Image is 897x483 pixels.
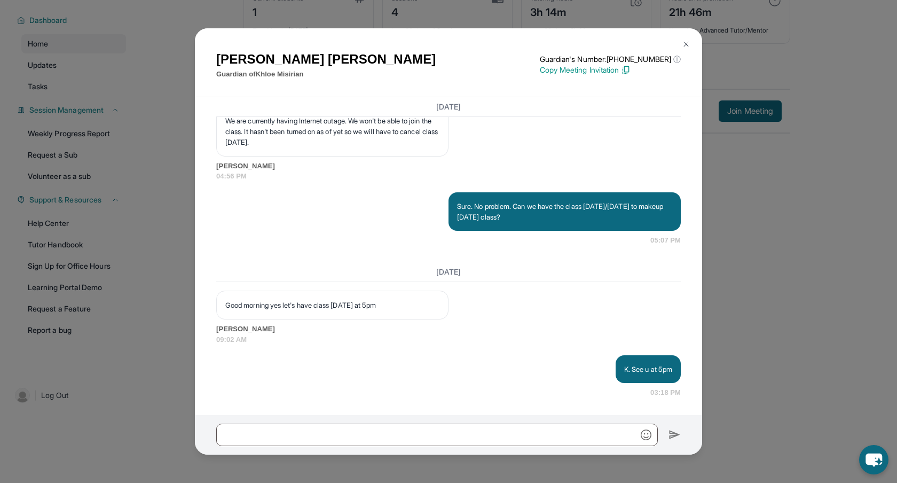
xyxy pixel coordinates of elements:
span: 03:18 PM [650,387,681,398]
p: K. See u at 5pm [624,364,672,375]
span: 05:07 PM [650,235,681,246]
span: [PERSON_NAME] [216,161,681,172]
span: 09:02 AM [216,334,681,345]
h3: [DATE] [216,102,681,112]
img: Close Icon [682,40,690,49]
img: Copy Icon [621,65,631,75]
span: 04:56 PM [216,171,681,182]
h3: [DATE] [216,267,681,277]
h1: [PERSON_NAME] [PERSON_NAME] [216,50,436,69]
img: Send icon [668,429,681,441]
p: Guardian of Khloe Misirian [216,69,436,80]
span: ⓘ [673,54,681,65]
p: Sure. No problem. Can we have the class [DATE]/[DATE] to makeup [DATE] class? [457,201,672,222]
p: We are currently having Internet outage. We won't be able to join the class. It hasn't been turne... [225,115,439,147]
img: Emoji [641,430,651,440]
p: Guardian's Number: [PHONE_NUMBER] [540,54,681,65]
p: Good morning yes let's have class [DATE] at 5pm [225,300,439,310]
button: chat-button [859,445,888,474]
span: [PERSON_NAME] [216,324,681,334]
p: Copy Meeting Invitation [540,65,681,75]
